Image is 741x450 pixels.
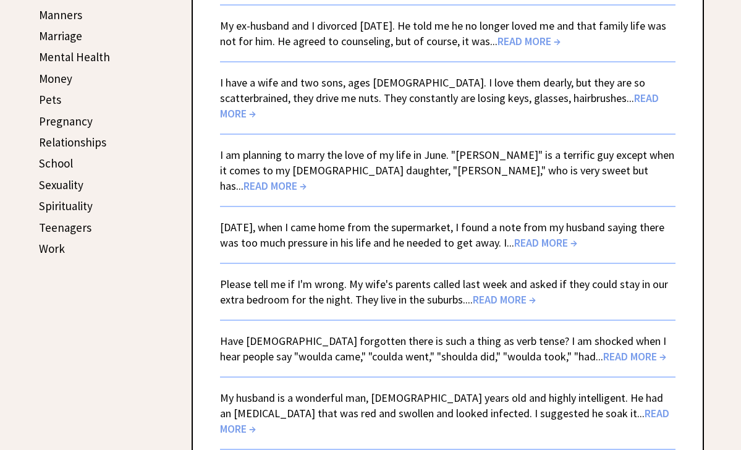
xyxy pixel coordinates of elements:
[39,7,82,22] a: Manners
[220,220,664,250] a: [DATE], when I came home from the supermarket, I found a note from my husband saying there was to...
[39,198,93,213] a: Spirituality
[220,148,674,193] a: I am planning to marry the love of my life in June. "[PERSON_NAME]" is a terrific guy except when...
[220,75,659,121] a: I have a wife and two sons, ages [DEMOGRAPHIC_DATA]. I love them dearly, but they are so scatterb...
[514,236,577,250] span: READ MORE →
[39,114,93,129] a: Pregnancy
[220,406,669,436] span: READ MORE →
[243,179,307,193] span: READ MORE →
[220,277,668,307] a: Please tell me if I'm wrong. My wife's parents called last week and asked if they could stay in o...
[39,220,91,235] a: Teenagers
[39,135,106,150] a: Relationships
[473,292,536,307] span: READ MORE →
[39,92,61,107] a: Pets
[39,156,73,171] a: School
[220,391,669,436] a: My husband is a wonderful man, [DEMOGRAPHIC_DATA] years old and highly intelligent. He had an [ME...
[220,334,666,363] a: Have [DEMOGRAPHIC_DATA] forgotten there is such a thing as verb tense? I am shocked when I hear p...
[39,177,83,192] a: Sexuality
[39,28,82,43] a: Marriage
[39,49,110,64] a: Mental Health
[39,71,72,86] a: Money
[498,34,561,48] span: READ MORE →
[39,241,65,256] a: Work
[603,349,666,363] span: READ MORE →
[220,91,659,121] span: READ MORE →
[220,19,666,48] a: My ex-husband and I divorced [DATE]. He told me he no longer loved me and that family life was no...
